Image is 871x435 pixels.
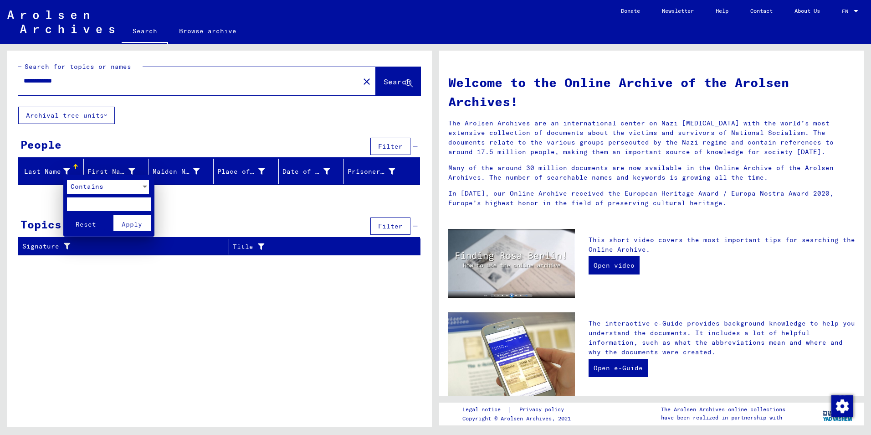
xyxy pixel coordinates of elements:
span: Contains [71,182,103,191]
img: Change consent [831,395,853,417]
button: Reset [67,215,105,231]
div: Change consent [831,395,853,417]
span: Apply [122,220,142,228]
span: Reset [76,220,96,228]
button: Apply [113,215,151,231]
